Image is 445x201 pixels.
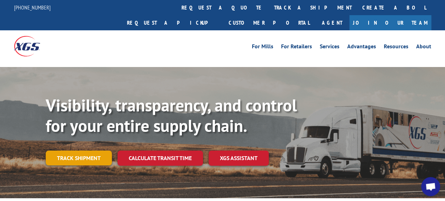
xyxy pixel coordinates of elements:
[209,151,269,166] a: XGS ASSISTANT
[46,151,112,165] a: Track shipment
[347,44,376,51] a: Advantages
[315,15,349,30] a: Agent
[416,44,431,51] a: About
[320,44,339,51] a: Services
[117,151,203,166] a: Calculate transit time
[349,15,431,30] a: Join Our Team
[122,15,223,30] a: Request a pickup
[281,44,312,51] a: For Retailers
[14,4,51,11] a: [PHONE_NUMBER]
[421,177,440,196] div: Open chat
[223,15,315,30] a: Customer Portal
[252,44,273,51] a: For Mills
[384,44,408,51] a: Resources
[46,94,297,136] b: Visibility, transparency, and control for your entire supply chain.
